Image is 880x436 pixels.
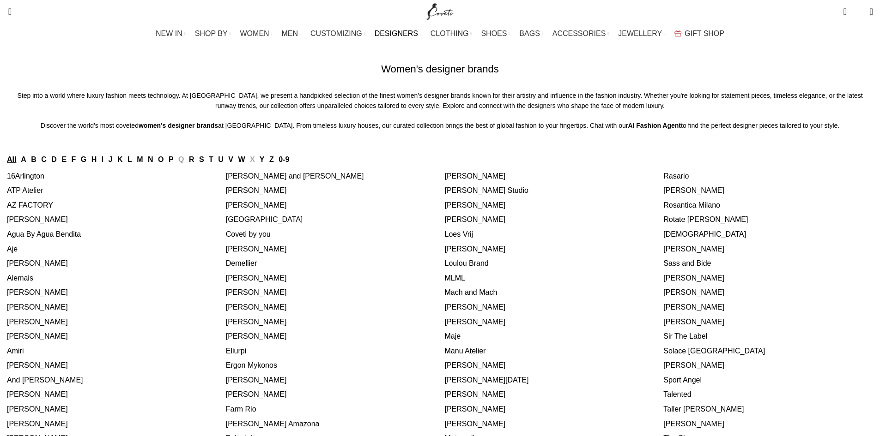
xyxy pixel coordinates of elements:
[7,186,43,194] a: ATP Atelier
[445,172,506,180] a: [PERSON_NAME]
[2,24,878,43] div: Main navigation
[226,215,303,223] a: [GEOGRAPHIC_DATA]
[7,405,68,413] a: [PERSON_NAME]
[7,201,53,209] a: AZ FACTORY
[663,390,692,398] a: Talented
[269,155,274,163] a: Z
[7,155,16,163] a: All
[21,155,26,163] a: A
[226,230,271,238] a: Coveti by you
[445,376,529,384] a: [PERSON_NAME][DATE]
[618,24,665,43] a: JEWELLERY
[663,288,724,296] a: [PERSON_NAME]
[7,361,68,369] a: [PERSON_NAME]
[7,303,68,311] a: [PERSON_NAME]
[91,155,97,163] a: H
[250,155,255,163] span: X
[663,318,724,326] a: [PERSON_NAME]
[158,155,164,163] a: O
[41,155,47,163] a: C
[663,230,746,238] a: [DEMOGRAPHIC_DATA]
[226,376,287,384] a: [PERSON_NAME]
[226,318,287,326] a: [PERSON_NAME]
[663,186,724,194] a: [PERSON_NAME]
[178,155,184,163] span: Q
[279,155,289,163] a: 0-9
[445,288,498,296] a: Mach and Mach
[137,155,143,163] a: M
[81,155,86,163] a: G
[663,332,707,340] a: Sir The Label
[663,420,724,428] a: [PERSON_NAME]
[238,155,245,163] a: W
[7,90,873,111] p: Step into a world where luxury fashion meets technology. At [GEOGRAPHIC_DATA], we present a handp...
[156,29,182,38] span: NEW IN
[218,155,224,163] a: U
[838,2,851,21] a: 0
[240,24,273,43] a: WOMEN
[854,2,863,21] div: My Wishlist
[226,390,287,398] a: [PERSON_NAME]
[7,420,68,428] a: [PERSON_NAME]
[2,2,12,21] a: Search
[445,259,489,267] a: Loulou Brand
[156,24,186,43] a: NEW IN
[310,29,362,38] span: CUSTOMIZING
[139,122,218,129] strong: women's designer brands
[663,172,689,180] a: Rasario
[375,24,421,43] a: DESIGNERS
[226,303,287,311] a: [PERSON_NAME]
[226,361,277,369] a: Ergon Mykonos
[481,24,510,43] a: SHOES
[117,155,123,163] a: K
[445,201,506,209] a: [PERSON_NAME]
[674,30,681,36] img: GiftBag
[552,24,609,43] a: ACCESSORIES
[663,347,765,355] a: Solace [GEOGRAPHIC_DATA]
[445,230,473,238] a: Loes Vrij
[431,24,472,43] a: CLOTHING
[445,303,506,311] a: [PERSON_NAME]
[226,420,320,428] a: [PERSON_NAME] Amazona
[445,245,506,253] a: [PERSON_NAME]
[381,62,498,77] h1: Women's designer brands
[445,186,528,194] a: [PERSON_NAME] Studio
[7,274,33,282] a: Alemais
[7,120,873,131] p: Discover the world’s most coveted at [GEOGRAPHIC_DATA]. From timeless luxury houses, our curated ...
[663,405,744,413] a: Taller [PERSON_NAME]
[519,24,543,43] a: BAGS
[72,155,76,163] a: F
[310,24,365,43] a: CUSTOMIZING
[7,288,68,296] a: [PERSON_NAME]
[7,376,83,384] a: And [PERSON_NAME]
[226,405,256,413] a: Farm Rio
[445,405,506,413] a: [PERSON_NAME]
[856,9,862,16] span: 0
[7,230,81,238] a: Agua By Agua Bendita
[226,274,287,282] a: [PERSON_NAME]
[375,29,418,38] span: DESIGNERS
[226,347,246,355] a: Eliurpi
[7,347,24,355] a: Amiri
[519,29,540,38] span: BAGS
[618,29,662,38] span: JEWELLERY
[844,5,851,12] span: 0
[7,245,18,253] a: Aje
[7,332,68,340] a: [PERSON_NAME]
[431,29,469,38] span: CLOTHING
[169,155,174,163] a: P
[481,29,507,38] span: SHOES
[7,318,68,326] a: [PERSON_NAME]
[663,274,724,282] a: [PERSON_NAME]
[7,259,68,267] a: [PERSON_NAME]
[445,332,461,340] a: Maje
[663,201,720,209] a: Rosantica Milano
[31,155,36,163] a: B
[663,376,702,384] a: Sport Angel
[260,155,265,163] a: Y
[282,24,301,43] a: MEN
[195,29,228,38] span: SHOP BY
[226,245,287,253] a: [PERSON_NAME]
[7,172,44,180] a: 16Arlington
